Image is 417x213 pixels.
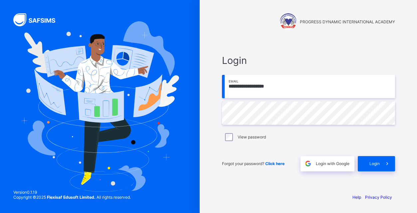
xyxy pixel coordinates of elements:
span: Login [369,161,380,166]
span: Forgot your password? [222,161,285,166]
label: View password [238,134,266,139]
a: Privacy Policy [365,195,392,200]
a: Click here [265,161,285,166]
img: google.396cfc9801f0270233282035f929180a.svg [304,160,312,167]
a: Help [352,195,361,200]
span: Login with Google [316,161,349,166]
strong: Flexisaf Edusoft Limited. [47,195,96,200]
span: PROGRESS DYNAMIC INTERNATIONAL ACADEMY [300,19,395,24]
span: Version 0.1.19 [13,190,131,195]
img: SAFSIMS Logo [13,13,63,26]
span: Login [222,55,395,66]
img: Hero Image [21,21,179,192]
span: Copyright © 2025 All rights reserved. [13,195,131,200]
